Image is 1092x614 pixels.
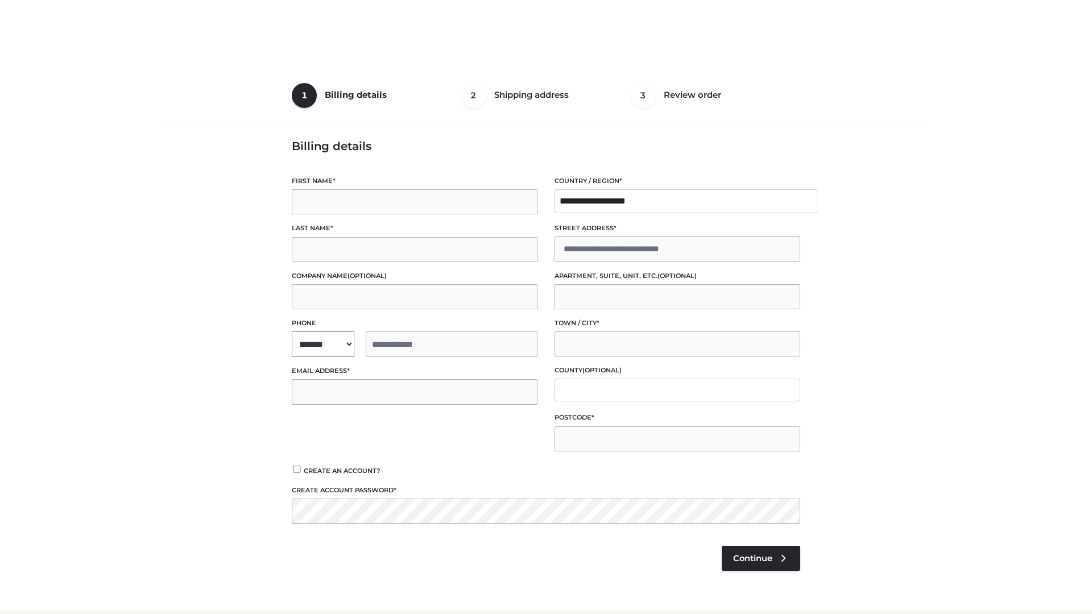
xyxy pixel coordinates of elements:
label: Country / Region [555,176,800,186]
label: Create account password [292,485,800,496]
span: (optional) [657,272,697,280]
label: First name [292,176,537,186]
label: Apartment, suite, unit, etc. [555,271,800,281]
span: Shipping address [494,89,569,100]
span: 1 [292,83,317,108]
label: Town / City [555,318,800,329]
label: Street address [555,223,800,234]
span: 3 [631,83,656,108]
label: Phone [292,318,537,329]
span: Continue [733,553,772,563]
h3: Billing details [292,139,800,153]
label: County [555,365,800,376]
span: 2 [461,83,486,108]
input: Create an account? [292,466,302,473]
label: Email address [292,366,537,376]
label: Postcode [555,412,800,423]
span: Review order [664,89,721,100]
span: (optional) [348,272,387,280]
span: Billing details [325,89,387,100]
label: Company name [292,271,537,281]
span: (optional) [582,366,622,374]
span: Create an account? [304,467,380,475]
label: Last name [292,223,537,234]
a: Continue [722,546,800,571]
